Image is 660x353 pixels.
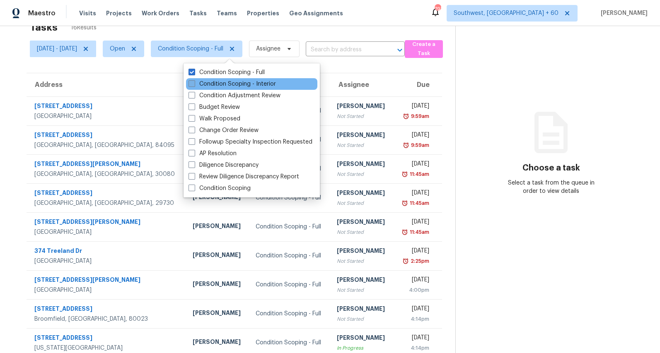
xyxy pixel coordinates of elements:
[337,189,387,199] div: [PERSON_NAME]
[400,102,429,112] div: [DATE]
[27,73,186,96] th: Address
[337,228,387,236] div: Not Started
[400,305,429,315] div: [DATE]
[400,344,429,352] div: 4:14pm
[189,149,237,158] label: AP Resolution
[337,334,387,344] div: [PERSON_NAME]
[256,194,324,202] div: Condition Scoping - Full
[401,228,408,236] img: Overdue Alarm Icon
[337,257,387,265] div: Not Started
[189,10,207,16] span: Tasks
[34,315,179,323] div: Broomfield, [GEOGRAPHIC_DATA], 80023
[158,45,223,53] span: Condition Scoping - Full
[256,339,324,347] div: Condition Scoping - Full
[337,170,387,178] div: Not Started
[337,218,387,228] div: [PERSON_NAME]
[408,228,429,236] div: 11:45am
[189,138,312,146] label: Followup Specialty Inspection Requested
[337,344,387,352] div: In Progress
[400,218,429,228] div: [DATE]
[34,344,179,352] div: [US_STATE][GEOGRAPHIC_DATA]
[400,131,429,141] div: [DATE]
[337,102,387,112] div: [PERSON_NAME]
[394,44,406,56] button: Open
[34,286,179,294] div: [GEOGRAPHIC_DATA]
[400,276,429,286] div: [DATE]
[256,252,324,260] div: Condition Scoping - Full
[400,160,429,170] div: [DATE]
[189,161,259,169] label: Diligence Discrepancy
[337,131,387,141] div: [PERSON_NAME]
[34,247,179,257] div: 374 Treeland Dr
[34,141,179,149] div: [GEOGRAPHIC_DATA], [GEOGRAPHIC_DATA], 84095
[189,173,299,181] label: Review Diligence Discrepancy Report
[189,68,265,77] label: Condition Scoping - Full
[30,23,58,31] h2: Tasks
[256,310,324,318] div: Condition Scoping - Full
[34,334,179,344] div: [STREET_ADDRESS]
[403,141,409,149] img: Overdue Alarm Icon
[408,170,429,178] div: 11:45am
[401,199,408,207] img: Overdue Alarm Icon
[306,43,382,56] input: Search by address
[189,91,280,100] label: Condition Adjustment Review
[409,141,429,149] div: 9:59am
[503,179,599,195] div: Select a task from the queue in order to view details
[34,199,179,207] div: [GEOGRAPHIC_DATA], [GEOGRAPHIC_DATA], 29730
[34,189,179,199] div: [STREET_ADDRESS]
[34,228,179,236] div: [GEOGRAPHIC_DATA]
[247,9,279,17] span: Properties
[256,281,324,289] div: Condition Scoping - Full
[34,218,179,228] div: [STREET_ADDRESS][PERSON_NAME]
[34,102,179,112] div: [STREET_ADDRESS]
[34,276,179,286] div: [STREET_ADDRESS][PERSON_NAME]
[403,112,409,120] img: Overdue Alarm Icon
[409,40,439,59] span: Create a Task
[34,131,179,141] div: [STREET_ADDRESS]
[597,9,648,17] span: [PERSON_NAME]
[337,286,387,294] div: Not Started
[79,9,96,17] span: Visits
[289,9,343,17] span: Geo Assignments
[402,257,409,265] img: Overdue Alarm Icon
[337,247,387,257] div: [PERSON_NAME]
[34,257,179,265] div: [GEOGRAPHIC_DATA]
[189,184,251,192] label: Condition Scoping
[34,305,179,315] div: [STREET_ADDRESS]
[193,280,242,290] div: [PERSON_NAME]
[110,45,125,53] span: Open
[400,315,429,323] div: 4:14pm
[106,9,132,17] span: Projects
[400,189,429,199] div: [DATE]
[409,257,429,265] div: 2:25pm
[400,247,429,257] div: [DATE]
[400,334,429,344] div: [DATE]
[142,9,179,17] span: Work Orders
[522,164,580,172] h3: Choose a task
[454,9,558,17] span: Southwest, [GEOGRAPHIC_DATA] + 60
[193,309,242,319] div: [PERSON_NAME]
[217,9,237,17] span: Teams
[28,9,56,17] span: Maestro
[256,223,324,231] div: Condition Scoping - Full
[393,73,442,96] th: Due
[189,80,276,88] label: Condition Scoping - Interior
[337,199,387,207] div: Not Started
[193,338,242,348] div: [PERSON_NAME]
[34,112,179,120] div: [GEOGRAPHIC_DATA]
[189,126,259,134] label: Change Order Review
[400,286,429,294] div: 4:00pm
[337,160,387,170] div: [PERSON_NAME]
[408,199,429,207] div: 11:45am
[189,103,240,111] label: Budget Review
[337,305,387,315] div: [PERSON_NAME]
[71,24,97,32] span: 16 Results
[193,222,242,232] div: [PERSON_NAME]
[401,170,408,178] img: Overdue Alarm Icon
[34,170,179,178] div: [GEOGRAPHIC_DATA], [GEOGRAPHIC_DATA], 30080
[337,112,387,120] div: Not Started
[337,276,387,286] div: [PERSON_NAME]
[37,45,77,53] span: [DATE] - [DATE]
[193,251,242,261] div: [PERSON_NAME]
[409,112,429,120] div: 9:59am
